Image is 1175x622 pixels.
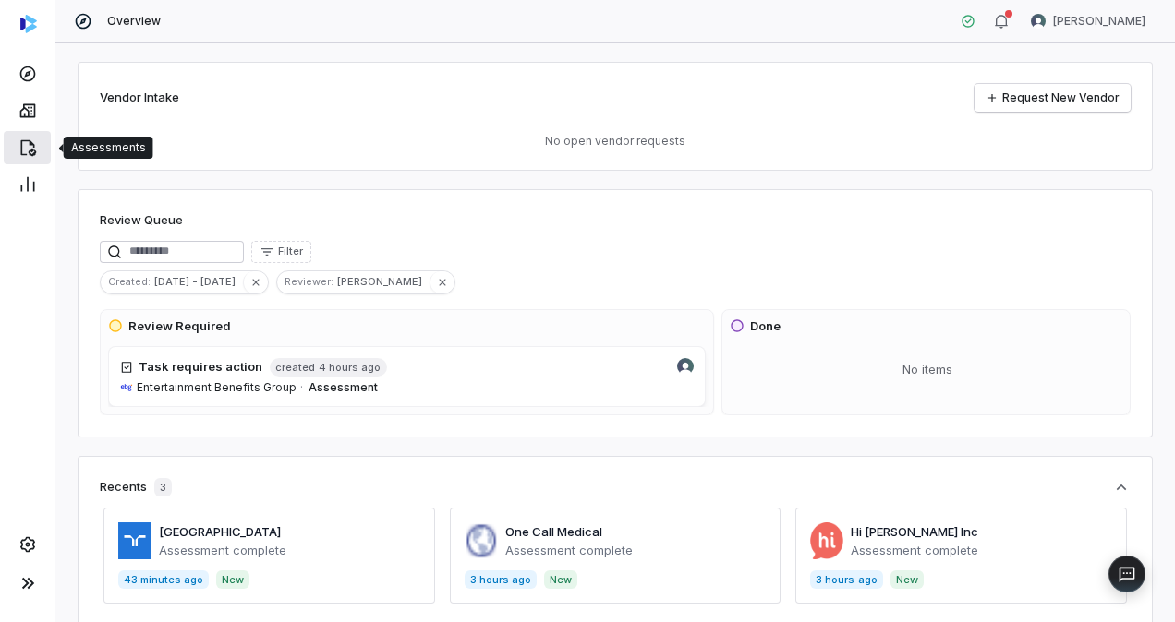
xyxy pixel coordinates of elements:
[20,15,37,33] img: svg%3e
[154,478,172,496] span: 3
[1053,14,1145,29] span: [PERSON_NAME]
[278,245,303,258] span: Filter
[975,84,1131,112] a: Request New Vendor
[309,380,378,394] span: Assessment
[100,134,1131,149] p: No open vendor requests
[139,358,262,377] h4: Task requires action
[337,273,430,290] span: [PERSON_NAME]
[319,360,381,375] span: 4 hours ago
[100,478,172,496] div: Recents
[137,380,297,395] span: Entertainment Benefits Group
[101,273,154,290] span: Created :
[108,346,706,407] a: REKHA KOTHANDARAMAN avatarTask requires actioncreated4 hours agoebgsolutions.comEntertainment Ben...
[677,358,694,375] img: REKHA KOTHANDARAMAN avatar
[107,14,161,29] span: Overview
[1031,14,1046,29] img: REKHA KOTHANDARAMAN avatar
[251,241,311,263] button: Filter
[851,524,978,539] a: Hi [PERSON_NAME] Inc
[100,211,183,230] h1: Review Queue
[730,346,1126,394] div: No items
[277,273,337,290] span: Reviewer :
[100,89,179,107] h2: Vendor Intake
[154,273,243,290] span: [DATE] - [DATE]
[128,317,231,336] h3: Review Required
[159,524,281,539] a: [GEOGRAPHIC_DATA]
[100,478,1131,496] button: Recents3
[505,524,602,539] a: One Call Medical
[1020,7,1157,35] button: REKHA KOTHANDARAMAN avatar[PERSON_NAME]
[71,140,146,155] div: Assessments
[275,361,315,375] span: created
[300,380,303,395] span: ·
[750,317,781,336] h3: Done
